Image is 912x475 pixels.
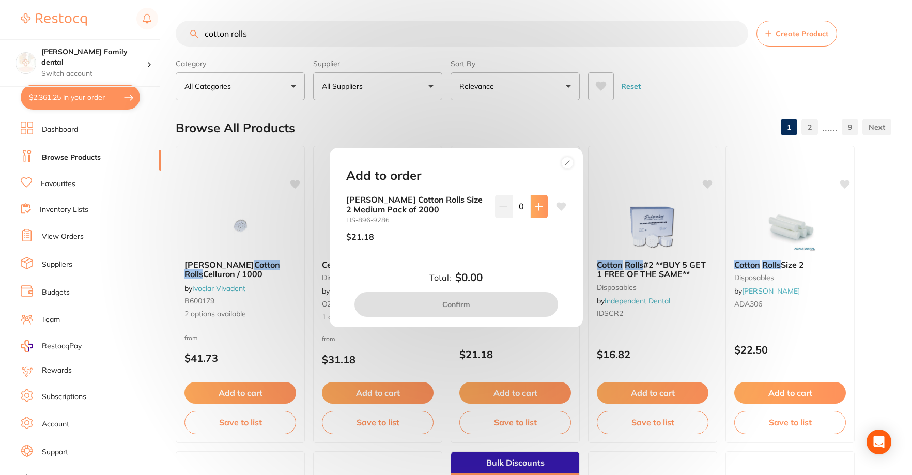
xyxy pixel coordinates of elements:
[346,195,487,214] b: [PERSON_NAME] Cotton Rolls Size 2 Medium Pack of 2000
[346,232,374,241] p: $21.18
[867,430,891,454] div: Open Intercom Messenger
[455,271,483,284] b: $0.00
[429,273,451,282] label: Total:
[346,216,487,224] small: HS-896-9286
[354,292,558,317] button: Confirm
[346,168,421,183] h2: Add to order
